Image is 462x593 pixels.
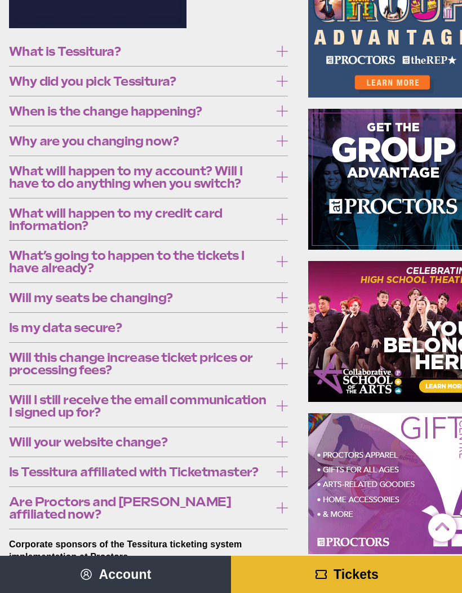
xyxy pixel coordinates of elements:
[9,495,270,520] span: Are Proctors and [PERSON_NAME] affiliated now?
[9,249,270,274] span: What’s going to happen to the tickets I have already?
[9,291,270,304] span: Will my seats be changing?
[9,207,270,232] span: What will happen to my credit card information?
[9,135,270,147] span: Why are you changing now?
[9,436,270,448] span: Will your website change?
[9,165,270,189] span: What will happen to my account? Will I have to do anything when you switch?
[9,75,270,87] span: Why did you pick Tessitura?
[9,393,270,418] span: Will I still receive the email communication I signed up for?
[9,466,270,478] span: Is Tessitura affiliated with Ticketmaster?
[334,567,379,582] span: Tickets
[231,556,462,593] a: Tickets
[9,321,270,334] span: Is my data secure?
[428,514,451,537] a: Back to Top
[9,45,270,57] span: What is Tessitura?
[9,539,242,561] strong: Corporate sponsors of the Tessitura ticketing system implementation at Proctors
[9,538,288,563] p: .
[9,105,270,117] span: When is the change happening?
[9,351,270,376] span: Will this change increase ticket prices or processing fees?
[99,567,151,582] span: Account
